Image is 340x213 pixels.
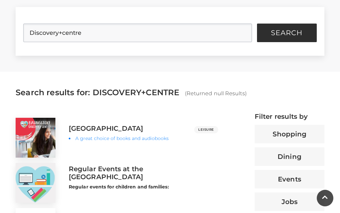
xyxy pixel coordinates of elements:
button: Events [255,170,324,188]
h3: Regular Events at the [GEOGRAPHIC_DATA] [69,165,218,181]
button: Dining [255,147,324,166]
h4: Filter results by [255,112,324,120]
span: Search [271,30,302,36]
span: (Returned null Results) [185,90,247,97]
span: Search results for: DISCOVERY+CENTRE [16,88,180,97]
strong: Regular events for children and families: [69,184,169,190]
button: Shopping [255,125,324,143]
a: [GEOGRAPHIC_DATA] Leisure A great choice of books and audiobooks [11,112,223,158]
li: A great choice of books and audiobooks [69,135,218,142]
h3: [GEOGRAPHIC_DATA] [69,124,143,132]
input: Search Site [23,24,252,42]
button: Search [257,24,317,42]
button: Jobs [255,192,324,211]
a: Regular Events at the [GEOGRAPHIC_DATA] Regular events for children and families: [11,158,223,203]
span: Leisure [194,126,218,133]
